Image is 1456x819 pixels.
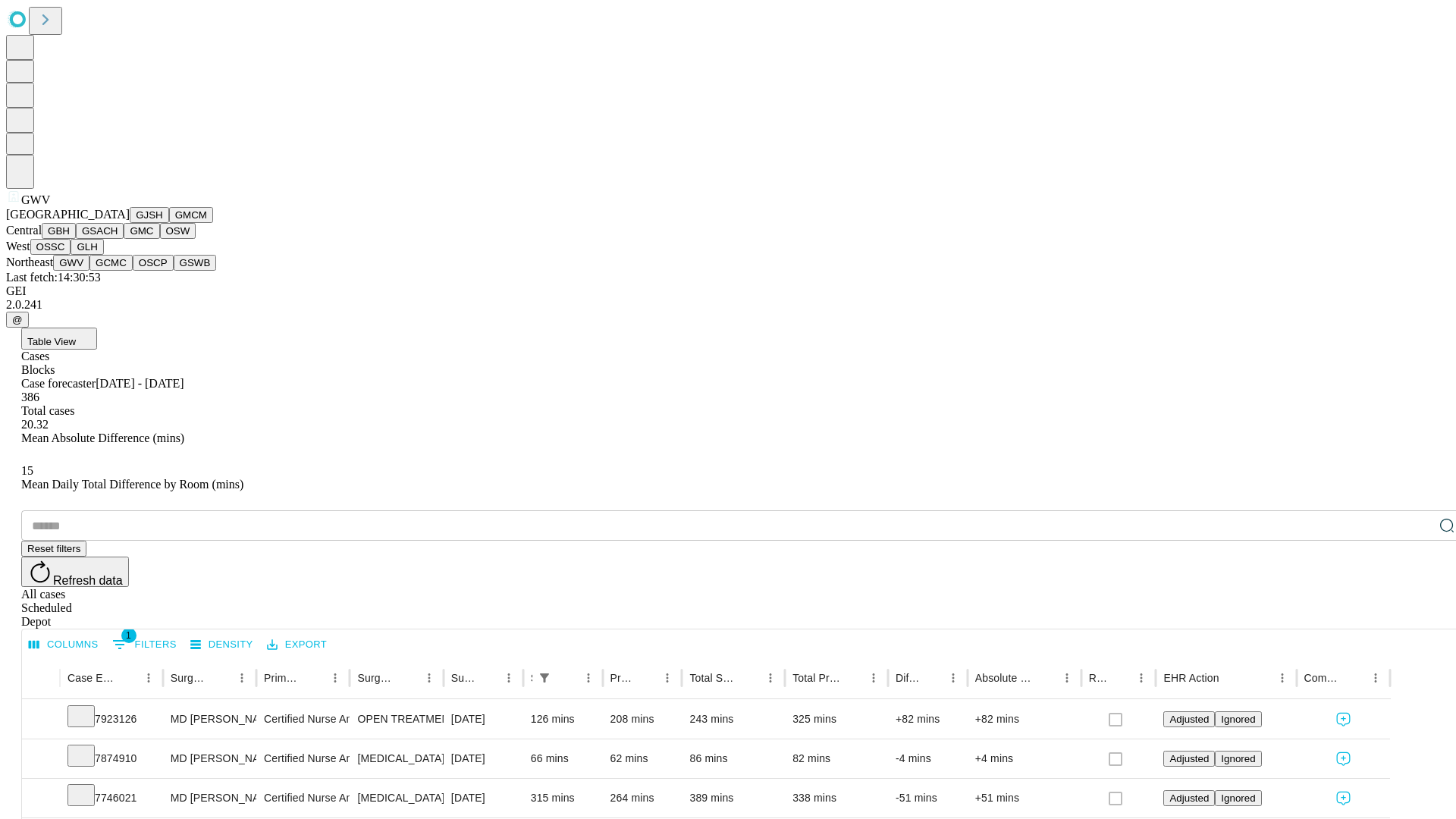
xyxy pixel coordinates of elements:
[21,541,86,557] button: Reset filters
[1163,751,1215,767] button: Adjusted
[792,739,880,778] div: 82 mins
[635,667,657,689] button: Sort
[21,478,243,491] span: Mean Daily Total Difference by Room (mins)
[1056,667,1078,689] button: Menu
[130,207,169,223] button: GJSH
[27,543,80,554] span: Reset filters
[1304,672,1342,684] div: Comments
[863,667,884,689] button: Menu
[264,779,342,817] div: Certified Nurse Anesthetist
[792,672,840,684] div: Total Predicted Duration
[1221,792,1255,804] span: Ignored
[67,779,155,817] div: 7746021
[160,223,196,239] button: OSW
[1215,751,1261,767] button: Ignored
[53,574,123,587] span: Refresh data
[534,667,555,689] button: Show filters
[760,667,781,689] button: Menu
[1365,667,1386,689] button: Menu
[451,672,475,684] div: Surgery Date
[896,779,960,817] div: -51 mins
[6,271,101,284] span: Last fetch: 14:30:53
[89,255,133,271] button: GCMC
[792,779,880,817] div: 338 mins
[1169,753,1209,764] span: Adjusted
[975,739,1074,778] div: +4 mins
[121,628,136,643] span: 1
[231,667,253,689] button: Menu
[30,746,52,773] button: Expand
[419,667,440,689] button: Menu
[138,667,159,689] button: Menu
[210,667,231,689] button: Sort
[610,739,675,778] div: 62 mins
[1215,790,1261,806] button: Ignored
[53,255,89,271] button: GWV
[534,667,555,689] div: 1 active filter
[21,404,74,417] span: Total cases
[25,633,102,657] button: Select columns
[76,223,124,239] button: GSACH
[689,672,737,684] div: Total Scheduled Duration
[117,667,138,689] button: Sort
[1089,672,1109,684] div: Resolved in EHR
[30,239,71,255] button: OSSC
[975,779,1074,817] div: +51 mins
[357,739,435,778] div: [MEDICAL_DATA] PLACEMENT [MEDICAL_DATA]
[303,667,325,689] button: Sort
[67,700,155,739] div: 7923126
[21,464,33,477] span: 15
[975,672,1034,684] div: Absolute Difference
[921,667,943,689] button: Sort
[108,632,180,657] button: Show filters
[610,700,675,739] div: 208 mins
[1169,792,1209,804] span: Adjusted
[557,667,578,689] button: Sort
[21,418,49,431] span: 20.32
[1163,672,1219,684] div: EHR Action
[6,224,42,237] span: Central
[6,240,30,253] span: West
[171,700,249,739] div: MD [PERSON_NAME] [PERSON_NAME] Md
[477,667,498,689] button: Sort
[174,255,217,271] button: GSWB
[1272,667,1293,689] button: Menu
[71,239,103,255] button: GLH
[124,223,159,239] button: GMC
[30,786,52,812] button: Expand
[578,667,599,689] button: Menu
[27,336,76,347] span: Table View
[1035,667,1056,689] button: Sort
[171,739,249,778] div: MD [PERSON_NAME] [PERSON_NAME] Md
[263,633,331,657] button: Export
[792,700,880,739] div: 325 mins
[21,193,50,206] span: GWV
[30,707,52,733] button: Expand
[657,667,678,689] button: Menu
[1221,753,1255,764] span: Ignored
[6,298,1450,312] div: 2.0.241
[610,672,635,684] div: Predicted In Room Duration
[187,633,257,657] button: Density
[975,700,1074,739] div: +82 mins
[451,779,516,817] div: [DATE]
[1221,714,1255,725] span: Ignored
[397,667,419,689] button: Sort
[6,256,53,268] span: Northeast
[21,377,96,390] span: Case forecaster
[67,739,155,778] div: 7874910
[6,312,29,328] button: @
[171,672,209,684] div: Surgeon Name
[12,314,23,325] span: @
[531,739,595,778] div: 66 mins
[1163,790,1215,806] button: Adjusted
[451,739,516,778] div: [DATE]
[896,739,960,778] div: -4 mins
[689,779,777,817] div: 389 mins
[610,779,675,817] div: 264 mins
[943,667,964,689] button: Menu
[6,284,1450,298] div: GEI
[357,700,435,739] div: OPEN TREATMENT ANTERIOR PELVIC RING FRACTURE
[1221,667,1242,689] button: Sort
[67,672,115,684] div: Case Epic Id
